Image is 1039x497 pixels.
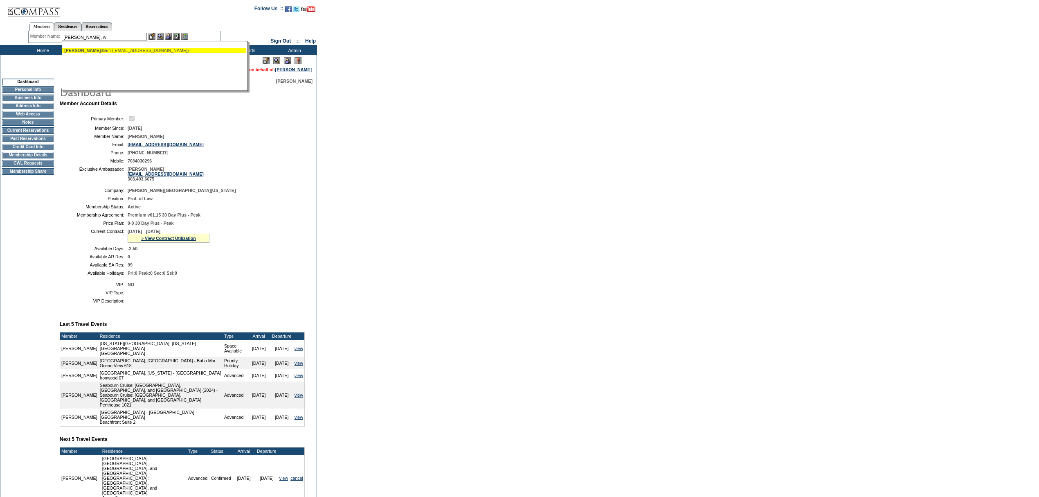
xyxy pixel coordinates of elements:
td: Credit Card Info [2,144,54,150]
span: 0-0 30 Day Plus - Peak [128,221,174,226]
a: Members [29,22,54,31]
td: [DATE] [247,357,270,369]
td: Available AR Res: [63,254,124,259]
td: VIP Type: [63,290,124,295]
td: Mobile: [63,158,124,163]
td: VIP Description: [63,298,124,303]
img: pgTtlDashboard.gif [59,84,223,100]
a: view [295,361,303,366]
td: Available Holidays: [63,271,124,276]
td: Company: [63,188,124,193]
td: Business Info [2,95,54,101]
span: -2.50 [128,246,137,251]
img: View [157,33,164,40]
td: Arrival [232,447,255,455]
span: Active [128,204,141,209]
span: [PERSON_NAME][GEOGRAPHIC_DATA][US_STATE] [128,188,236,193]
td: Member [60,447,99,455]
span: 0 [128,254,130,259]
td: [DATE] [247,409,270,426]
td: Membership Details [2,152,54,158]
img: Log Concern/Member Elevation [295,57,301,64]
td: Residence [101,447,187,455]
td: Position: [63,196,124,201]
td: Priority Holiday [223,357,247,369]
td: Space Available [223,340,247,357]
td: Notes [2,119,54,126]
img: Edit Mode [263,57,270,64]
td: Arrival [247,332,270,340]
span: Pri:0 Peak:0 Sec:0 Sel:0 [128,271,177,276]
img: Become our fan on Facebook [285,6,292,12]
a: » View Contract Utilization [141,236,196,241]
td: [DATE] [270,409,293,426]
a: [PERSON_NAME] [275,67,312,72]
td: Past Reservations [2,136,54,142]
td: Member Name: [63,134,124,139]
td: Personal Info [2,86,54,93]
img: Impersonate [165,33,172,40]
a: view [295,393,303,398]
td: Current Reservations [2,127,54,134]
a: Become our fan on Facebook [285,8,292,13]
span: [DATE] - [DATE] [128,229,160,234]
a: Residences [54,22,81,31]
span: NO [128,282,134,287]
span: You are acting on behalf of: [218,67,312,72]
td: Member Since: [63,126,124,131]
td: Type [223,332,247,340]
td: Membership Share [2,168,54,175]
a: Follow us on Twitter [293,8,299,13]
td: Available Days: [63,246,124,251]
td: [DATE] [270,382,293,409]
td: [PERSON_NAME] [60,340,99,357]
img: b_edit.gif [148,33,155,40]
div: illiam ([EMAIL_ADDRESS][DOMAIN_NAME]) [64,48,244,53]
td: [DATE] [270,357,293,369]
img: b_calculator.gif [181,33,188,40]
span: 99 [128,262,133,267]
td: [DATE] [270,369,293,382]
a: Subscribe to our YouTube Channel [301,8,315,13]
a: [EMAIL_ADDRESS][DOMAIN_NAME] [128,172,204,176]
a: view [295,415,303,420]
td: Membership Agreement: [63,212,124,217]
span: [PERSON_NAME] 303.493.6075 [128,167,204,181]
img: Impersonate [284,57,291,64]
a: view [295,346,303,351]
span: Premium v01.15 30 Day Plus - Peak [128,212,200,217]
span: 7034030296 [128,158,152,163]
td: VIP: [63,282,124,287]
td: Exclusive Ambassador: [63,167,124,181]
span: [DATE] [128,126,142,131]
td: [DATE] [247,369,270,382]
td: [PERSON_NAME] [60,382,99,409]
td: Seabourn Cruise: [GEOGRAPHIC_DATA], [GEOGRAPHIC_DATA], and [GEOGRAPHIC_DATA] (2024) - Seabourn Cr... [99,382,223,409]
span: [PHONE_NUMBER] [128,150,168,155]
td: [DATE] [247,340,270,357]
td: [US_STATE][GEOGRAPHIC_DATA], [US_STATE][GEOGRAPHIC_DATA] [GEOGRAPHIC_DATA] [99,340,223,357]
td: [PERSON_NAME] [60,409,99,426]
td: [PERSON_NAME] [60,357,99,369]
span: [PERSON_NAME] [128,134,164,139]
a: [EMAIL_ADDRESS][DOMAIN_NAME] [128,142,204,147]
td: Residence [99,332,223,340]
a: view [295,373,303,378]
td: Membership Status: [63,204,124,209]
td: Departure [270,332,293,340]
a: view [279,476,288,481]
td: Current Contract: [63,229,124,243]
b: Member Account Details [60,101,117,106]
td: Available SA Res: [63,262,124,267]
a: cancel [290,476,303,481]
td: CWL Requests [2,160,54,167]
img: Reservations [173,33,180,40]
td: Advanced [223,369,247,382]
a: Sign Out [270,38,291,44]
td: Web Access [2,111,54,117]
td: [DATE] [270,340,293,357]
b: Last 5 Travel Events [60,321,107,327]
td: Advanced [223,409,247,426]
td: Member [60,332,99,340]
td: Phone: [63,150,124,155]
